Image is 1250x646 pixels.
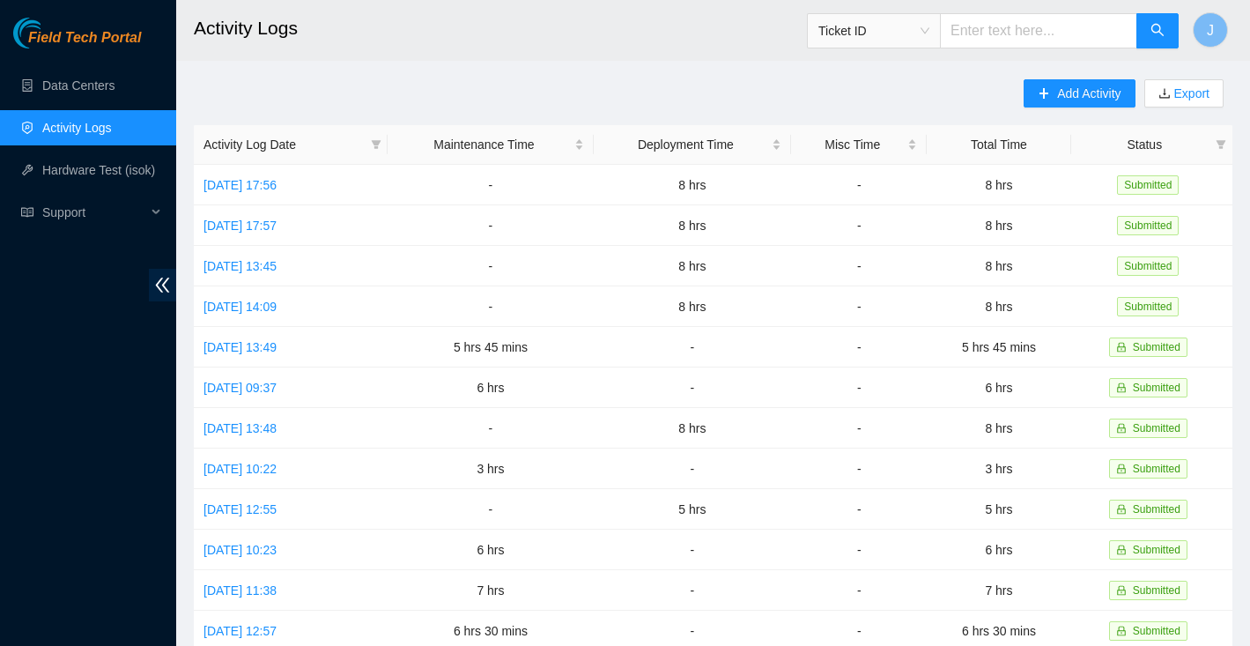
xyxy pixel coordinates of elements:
span: Submitted [1133,341,1180,353]
a: Export [1171,86,1209,100]
span: plus [1038,87,1050,101]
td: 8 hrs [594,246,792,286]
td: - [388,246,593,286]
span: Submitted [1117,216,1179,235]
th: Total Time [927,125,1070,165]
span: J [1207,19,1214,41]
span: Field Tech Portal [28,30,141,47]
td: 7 hrs [388,570,593,611]
span: lock [1116,585,1127,596]
td: 5 hrs [927,489,1070,530]
td: - [791,570,927,611]
span: Submitted [1117,256,1179,276]
td: 7 hrs [927,570,1070,611]
td: 6 hrs [388,368,593,408]
a: [DATE] 13:49 [203,340,277,354]
td: - [594,530,792,570]
span: lock [1116,342,1127,353]
a: [DATE] 12:55 [203,502,277,516]
button: search [1136,13,1179,48]
td: 8 hrs [594,205,792,246]
td: - [388,165,593,205]
button: downloadExport [1144,79,1224,108]
td: - [594,327,792,368]
button: J [1193,12,1228,48]
span: Submitted [1133,544,1180,556]
td: - [791,205,927,246]
a: [DATE] 17:57 [203,219,277,233]
td: - [388,286,593,327]
span: Add Activity [1057,84,1121,103]
td: - [791,327,927,368]
td: 5 hrs 45 mins [388,327,593,368]
span: Ticket ID [818,18,929,44]
span: filter [371,139,381,150]
span: read [21,206,33,219]
td: - [594,368,792,408]
span: filter [1216,139,1226,150]
td: 5 hrs [594,489,792,530]
td: 5 hrs 45 mins [927,327,1070,368]
a: [DATE] 14:09 [203,300,277,314]
td: - [791,449,927,489]
span: lock [1116,382,1127,393]
input: Enter text here... [940,13,1137,48]
a: Data Centers [42,78,115,93]
td: 8 hrs [594,286,792,327]
span: Status [1081,135,1209,154]
span: Support [42,195,146,230]
td: 6 hrs [927,530,1070,570]
td: 8 hrs [927,286,1070,327]
a: Akamai TechnologiesField Tech Portal [13,32,141,55]
td: 8 hrs [927,408,1070,449]
span: Submitted [1133,463,1180,475]
a: [DATE] 13:45 [203,259,277,273]
a: [DATE] 12:57 [203,624,277,638]
span: lock [1116,545,1127,555]
td: 8 hrs [927,165,1070,205]
td: - [388,205,593,246]
span: Submitted [1133,382,1180,394]
a: Hardware Test (isok) [42,163,155,177]
td: 8 hrs [594,165,792,205]
a: [DATE] 10:22 [203,462,277,476]
td: - [791,489,927,530]
td: - [791,165,927,205]
td: 8 hrs [594,408,792,449]
span: filter [367,131,385,158]
span: Submitted [1133,422,1180,434]
span: Submitted [1133,625,1180,637]
td: 6 hrs [927,368,1070,408]
span: Activity Log Date [203,135,364,154]
span: lock [1116,464,1127,474]
span: Submitted [1133,503,1180,516]
a: [DATE] 13:48 [203,421,277,435]
img: Akamai Technologies [13,18,89,48]
td: - [791,286,927,327]
td: - [388,408,593,449]
span: lock [1116,626,1127,636]
a: Activity Logs [42,121,112,135]
td: - [594,570,792,611]
td: 8 hrs [927,205,1070,246]
td: - [388,489,593,530]
a: [DATE] 09:37 [203,381,277,395]
span: download [1158,87,1171,101]
td: - [791,368,927,408]
a: [DATE] 11:38 [203,583,277,598]
span: Submitted [1133,584,1180,597]
td: 3 hrs [927,449,1070,489]
a: [DATE] 17:56 [203,178,277,192]
td: - [791,408,927,449]
td: - [594,449,792,489]
span: lock [1116,504,1127,515]
span: Submitted [1117,297,1179,316]
span: double-left [149,269,176,301]
span: lock [1116,423,1127,434]
span: search [1150,23,1165,40]
span: filter [1212,131,1230,158]
td: 3 hrs [388,449,593,489]
a: [DATE] 10:23 [203,543,277,557]
button: plusAdd Activity [1024,79,1135,108]
span: Submitted [1117,175,1179,195]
